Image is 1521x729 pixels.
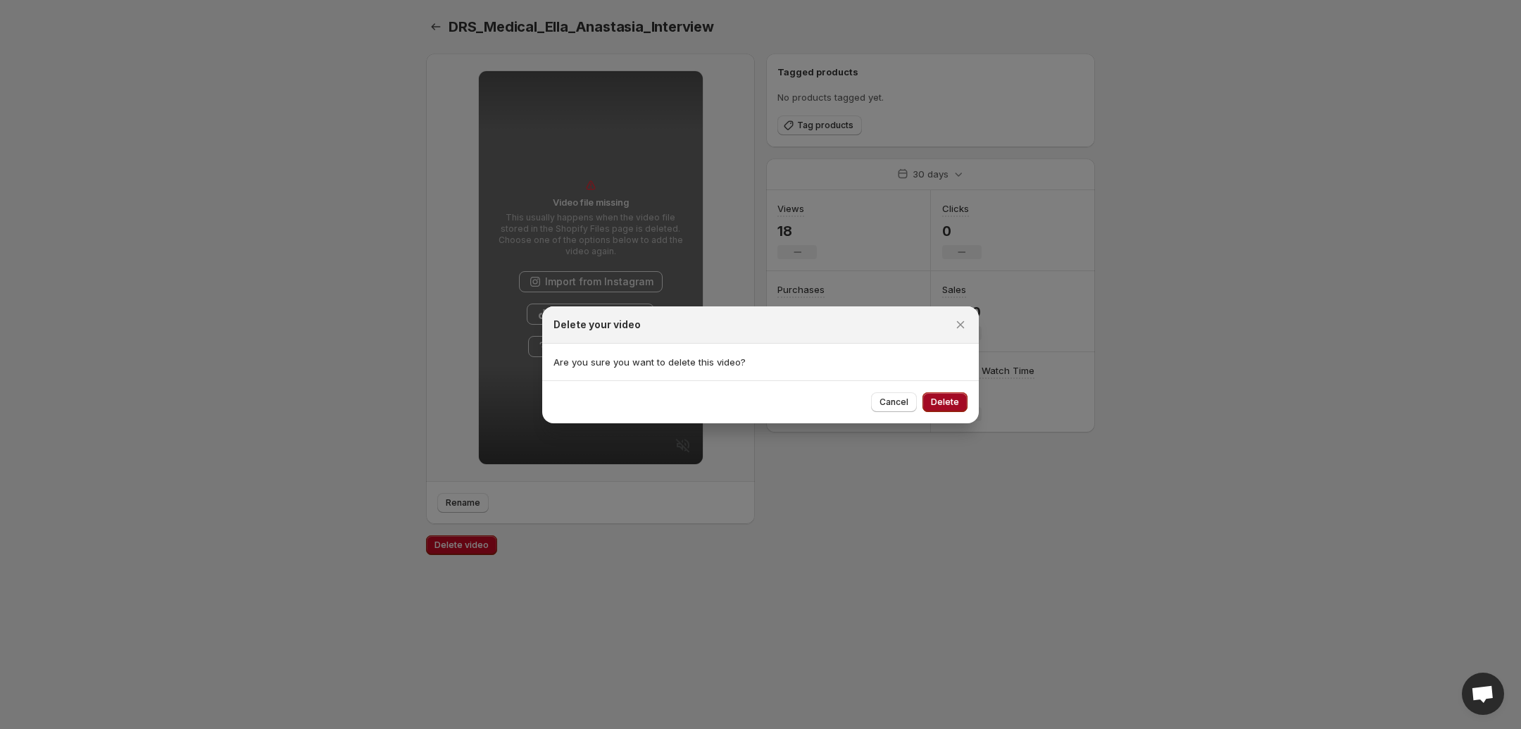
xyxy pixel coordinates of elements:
button: Delete [922,392,968,412]
a: Open chat [1462,673,1504,715]
span: Delete [931,397,959,408]
span: Cancel [880,397,908,408]
button: Cancel [871,392,917,412]
section: Are you sure you want to delete this video? [542,344,979,380]
h2: Delete your video [553,318,641,332]
button: Close [951,315,970,335]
